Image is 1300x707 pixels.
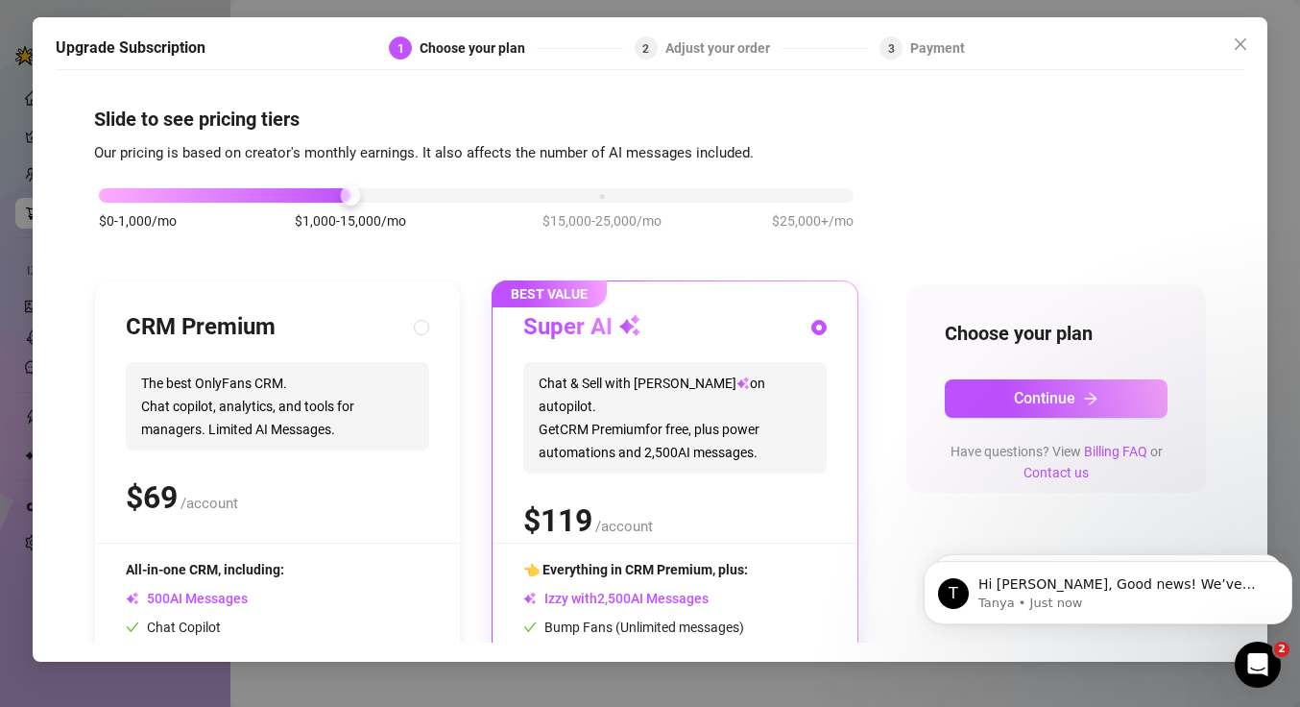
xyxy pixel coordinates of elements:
[126,313,276,344] h3: CRM Premium
[420,37,537,60] div: Choose your plan
[1225,37,1256,52] span: Close
[1233,37,1248,52] span: close
[523,621,537,634] span: check
[94,144,754,161] span: Our pricing is based on creator's monthly earnings. It also affects the number of AI messages inc...
[126,621,139,634] span: check
[945,320,1168,347] h4: Choose your plan
[523,503,592,540] span: $
[94,106,1206,133] h4: Slide to see pricing tiers
[950,444,1162,480] span: Have questions? View or
[1225,29,1256,60] button: Close
[523,563,748,578] span: 👈 Everything in CRM Premium, plus:
[910,37,965,60] div: Payment
[523,363,827,475] span: Chat & Sell with [PERSON_NAME] on autopilot. Get CRM Premium for free, plus power automations and...
[887,42,894,56] span: 3
[99,211,177,232] span: $0-1,000/mo
[126,563,284,578] span: All-in-one CRM, including:
[1023,465,1089,480] a: Contact us
[1235,642,1281,688] iframe: Intercom live chat
[1083,391,1098,406] span: arrow-right
[1083,444,1146,459] a: Billing FAQ
[916,521,1300,655] iframe: Intercom notifications message
[295,211,406,232] span: $1,000-15,000/mo
[181,496,238,513] span: /account
[523,313,641,344] h3: Super AI
[772,211,854,232] span: $25,000+/mo
[542,211,662,232] span: $15,000-25,000/mo
[126,363,429,451] span: The best OnlyFans CRM. Chat copilot, analytics, and tools for managers. Limited AI Messages.
[126,480,178,517] span: $
[126,621,221,636] span: Chat Copilot
[1014,390,1075,408] span: Continue
[595,519,653,536] span: /account
[56,37,205,60] h5: Upgrade Subscription
[523,592,709,607] span: Izzy with AI Messages
[397,42,403,56] span: 1
[523,621,744,636] span: Bump Fans (Unlimited messages)
[664,37,781,60] div: Adjust your order
[945,379,1168,418] button: Continuearrow-right
[492,281,607,308] span: BEST VALUE
[1274,642,1289,657] span: 2
[642,42,649,56] span: 2
[126,592,248,607] span: AI Messages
